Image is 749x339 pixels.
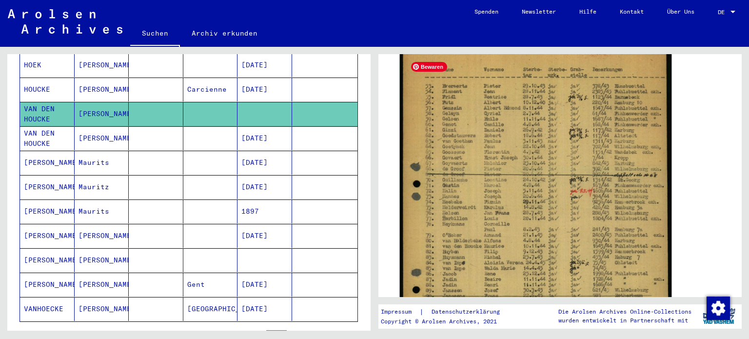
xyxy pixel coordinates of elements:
[20,102,75,126] mat-cell: VAN DEN HOUCKE
[75,102,129,126] mat-cell: [PERSON_NAME]
[411,62,447,72] span: Bewaren
[237,199,292,223] mat-cell: 1897
[237,53,292,77] mat-cell: [DATE]
[237,224,292,248] mat-cell: [DATE]
[20,224,75,248] mat-cell: [PERSON_NAME]
[75,248,129,272] mat-cell: [PERSON_NAME]
[20,126,75,150] mat-cell: VAN DEN HOUCKE
[183,297,238,321] mat-cell: [GEOGRAPHIC_DATA]
[130,21,180,47] a: Suchen
[75,297,129,321] mat-cell: [PERSON_NAME]
[237,126,292,150] mat-cell: [DATE]
[20,248,75,272] mat-cell: [PERSON_NAME]
[8,9,122,34] img: Arolsen_neg.svg
[558,316,691,325] p: wurden entwickelt in Partnerschaft mit
[183,78,238,101] mat-cell: Carcienne
[75,126,129,150] mat-cell: [PERSON_NAME]
[707,297,730,320] img: Zustimmung ändern
[75,53,129,77] mat-cell: [PERSON_NAME]
[237,151,292,175] mat-cell: [DATE]
[558,307,691,316] p: Die Arolsen Archives Online-Collections
[381,307,512,317] div: |
[381,317,512,326] p: Copyright © Arolsen Archives, 2021
[20,297,75,321] mat-cell: VANHOECKE
[381,307,419,317] a: Impressum
[20,175,75,199] mat-cell: [PERSON_NAME]
[706,296,729,319] div: Zustimmung ändern
[718,9,729,16] span: DE
[20,199,75,223] mat-cell: [PERSON_NAME]
[75,175,129,199] mat-cell: Mauritz
[75,78,129,101] mat-cell: [PERSON_NAME]
[20,273,75,297] mat-cell: [PERSON_NAME]
[20,78,75,101] mat-cell: HOUCKE
[237,297,292,321] mat-cell: [DATE]
[237,273,292,297] mat-cell: [DATE]
[237,175,292,199] mat-cell: [DATE]
[75,224,129,248] mat-cell: [PERSON_NAME]
[237,78,292,101] mat-cell: [DATE]
[20,53,75,77] mat-cell: HOEK
[424,307,512,317] a: Datenschutzerklärung
[75,199,129,223] mat-cell: Maurits
[180,21,269,45] a: Archiv erkunden
[183,273,238,297] mat-cell: Gent
[75,273,129,297] mat-cell: [PERSON_NAME]
[701,304,737,328] img: yv_logo.png
[20,151,75,175] mat-cell: [PERSON_NAME]
[75,151,129,175] mat-cell: Maurits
